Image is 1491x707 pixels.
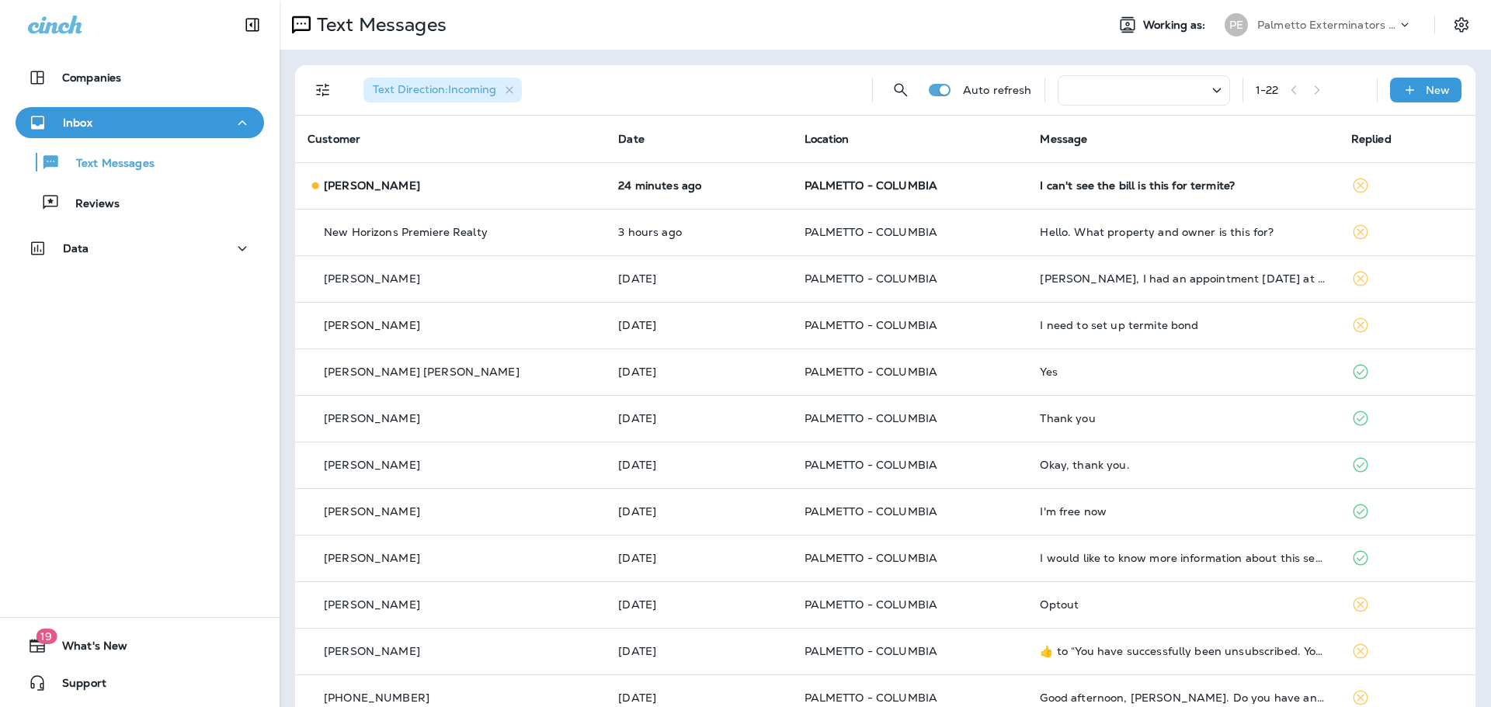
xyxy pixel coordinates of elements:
[16,630,264,661] button: 19What's New
[324,645,420,657] p: [PERSON_NAME]
[36,629,57,644] span: 19
[805,504,938,518] span: PALMETTO - COLUMBIA
[373,82,496,96] span: Text Direction : Incoming
[62,71,121,84] p: Companies
[805,551,938,565] span: PALMETTO - COLUMBIA
[324,552,420,564] p: [PERSON_NAME]
[1426,84,1450,96] p: New
[63,242,89,255] p: Data
[805,598,938,612] span: PALMETTO - COLUMBIA
[324,598,420,611] p: [PERSON_NAME]
[805,411,938,425] span: PALMETTO - COLUMBIA
[47,639,127,658] span: What's New
[618,272,779,285] p: Aug 11, 2025 09:20 AM
[16,146,264,178] button: Text Messages
[1040,645,1326,657] div: ​👍​ to “ You have successfully been unsubscribed. You will not receive any more messages from thi...
[16,667,264,698] button: Support
[1448,11,1475,39] button: Settings
[324,366,520,378] p: [PERSON_NAME] [PERSON_NAME]
[16,62,264,93] button: Companies
[805,644,938,658] span: PALMETTO - COLUMBIA
[805,272,938,286] span: PALMETTO - COLUMBIA
[16,107,264,138] button: Inbox
[618,412,779,425] p: Aug 8, 2025 03:44 PM
[963,84,1032,96] p: Auto refresh
[16,233,264,264] button: Data
[231,9,274,40] button: Collapse Sidebar
[1040,319,1326,331] div: I need to set up termite bond
[1040,412,1326,425] div: Thank you
[1040,179,1326,192] div: I can't see the bill is this for termite?
[1256,84,1279,96] div: 1 - 22
[324,459,420,471] p: [PERSON_NAME]
[1040,226,1326,238] div: Hello. What property and owner is this for?
[618,459,779,471] p: Aug 8, 2025 01:15 PM
[805,132,850,146] span: Location
[63,116,92,129] p: Inbox
[618,319,779,331] p: Aug 11, 2025 07:14 AM
[324,412,420,425] p: [PERSON_NAME]
[1040,598,1326,611] div: Optout
[805,318,938,332] span: PALMETTO - COLUMBIA
[805,225,938,239] span: PALMETTO - COLUMBIA
[1040,366,1326,378] div: Yes
[324,179,420,192] p: [PERSON_NAME]
[61,157,155,172] p: Text Messages
[1040,691,1326,704] div: Good afternoon, Lauren. Do you have any updates regarding Lauren Kareem's appointment? - Pacha
[618,179,779,192] p: Aug 13, 2025 01:01 PM
[618,691,779,704] p: Aug 6, 2025 02:58 PM
[805,365,938,379] span: PALMETTO - COLUMBIA
[308,75,339,106] button: Filters
[324,319,420,331] p: [PERSON_NAME]
[308,132,360,146] span: Customer
[618,552,779,564] p: Aug 8, 2025 10:42 AM
[47,677,106,695] span: Support
[618,366,779,378] p: Aug 8, 2025 04:23 PM
[805,458,938,472] span: PALMETTO - COLUMBIA
[805,178,938,192] span: PALMETTO - COLUMBIA
[1040,552,1326,564] div: I would like to know more information about this service
[618,645,779,657] p: Aug 7, 2025 01:05 PM
[618,505,779,518] p: Aug 8, 2025 01:10 PM
[1040,459,1326,471] div: Okay, thank you.
[324,226,488,238] p: New Horizons Premiere Realty
[1040,272,1326,285] div: Jason, I had an appointment today at 4933 w liberty park Cir 29405. I see someone at the house al...
[1143,19,1209,32] span: Working as:
[60,197,120,212] p: Reviews
[618,598,779,611] p: Aug 8, 2025 10:14 AM
[324,691,429,704] p: [PHONE_NUMBER]
[1040,505,1326,518] div: I'm free now
[805,691,938,705] span: PALMETTO - COLUMBIA
[1351,132,1392,146] span: Replied
[618,226,779,238] p: Aug 13, 2025 09:42 AM
[885,75,916,106] button: Search Messages
[16,186,264,219] button: Reviews
[618,132,645,146] span: Date
[324,505,420,518] p: [PERSON_NAME]
[363,78,522,102] div: Text Direction:Incoming
[1225,13,1248,36] div: PE
[1257,19,1397,31] p: Palmetto Exterminators LLC
[1040,132,1087,146] span: Message
[324,272,420,285] p: [PERSON_NAME]
[311,13,447,36] p: Text Messages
